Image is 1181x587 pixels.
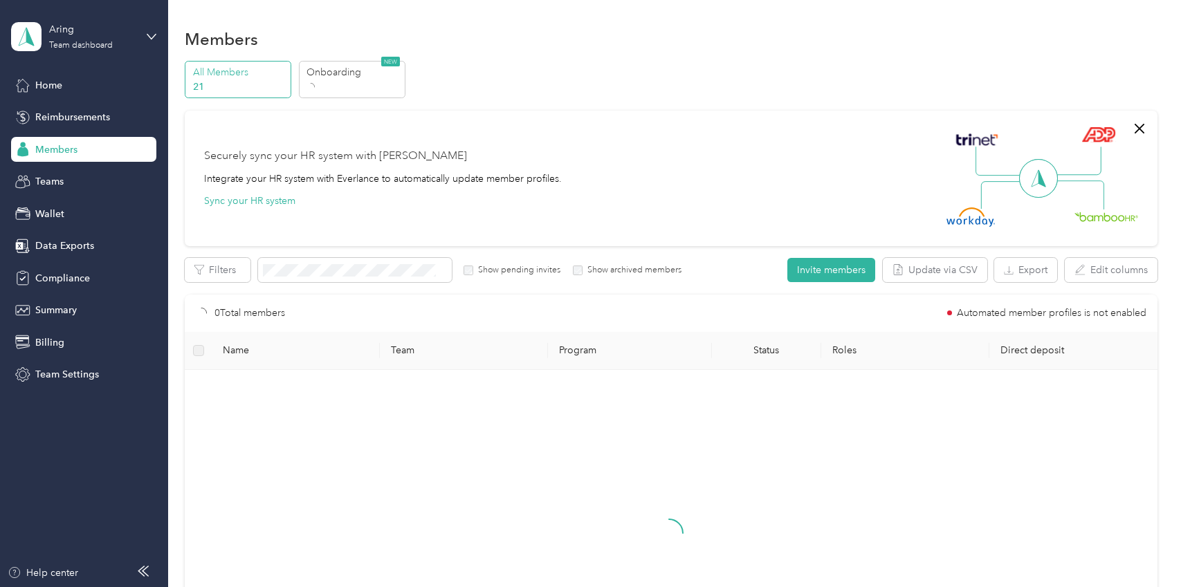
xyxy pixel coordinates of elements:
button: Sync your HR system [204,194,295,208]
p: Onboarding [306,65,401,80]
p: 0 Total members [214,306,285,321]
span: Name [223,344,369,356]
span: Compliance [35,271,90,286]
span: Wallet [35,207,64,221]
img: BambooHR [1074,212,1138,221]
button: Update via CSV [883,258,987,282]
div: Integrate your HR system with Everlance to automatically update member profiles. [204,171,562,186]
span: Home [35,78,62,93]
img: Line Left Up [976,147,1024,176]
th: Status [712,332,821,370]
h1: Members [185,32,258,46]
th: Team [380,332,548,370]
p: All Members [193,65,287,80]
button: Invite members [787,258,875,282]
span: Reimbursements [35,110,110,124]
span: Data Exports [35,239,94,253]
span: NEW [381,57,400,66]
th: Roles [821,332,989,370]
button: Filters [185,258,250,282]
div: Team dashboard [49,41,113,50]
p: 21 [193,80,287,94]
span: Teams [35,174,64,189]
button: Edit columns [1065,258,1157,282]
div: Aring [49,22,136,37]
button: Help center [8,566,78,580]
label: Show archived members [583,264,681,277]
span: Team Settings [35,367,99,382]
div: Securely sync your HR system with [PERSON_NAME] [204,148,467,165]
th: Name [212,332,380,370]
span: Automated member profiles is not enabled [957,308,1146,318]
span: Summary [35,303,77,317]
span: Billing [35,335,64,350]
img: Workday [946,207,995,227]
img: Line Right Down [1056,180,1104,210]
img: ADP [1081,127,1115,142]
img: Trinet [953,130,1001,149]
img: Line Left Down [980,180,1029,209]
label: Show pending invites [473,264,560,277]
img: Line Right Up [1053,147,1101,176]
th: Program [548,332,712,370]
span: Members [35,142,77,157]
th: Direct deposit [989,332,1157,370]
iframe: Everlance-gr Chat Button Frame [1104,510,1181,587]
button: Export [994,258,1057,282]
